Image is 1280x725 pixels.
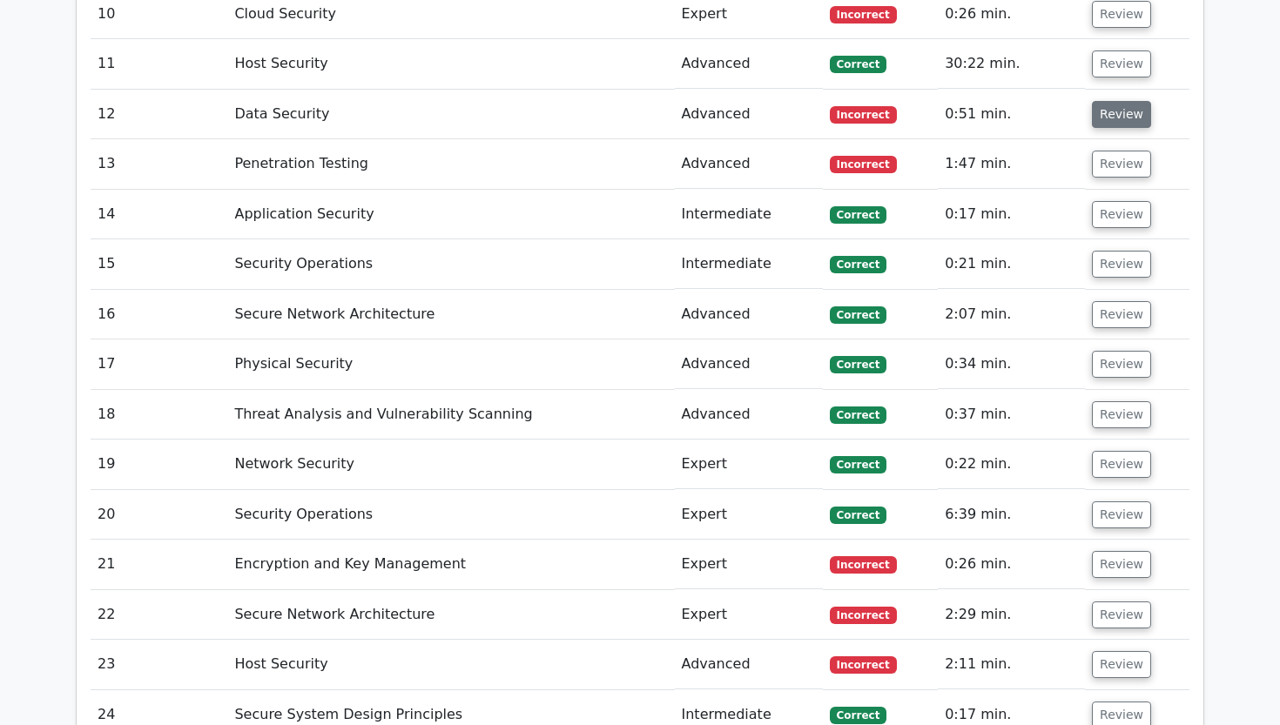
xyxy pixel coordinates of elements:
[675,139,823,189] td: Advanced
[675,190,823,239] td: Intermediate
[91,39,227,89] td: 11
[938,239,1085,289] td: 0:21 min.
[1092,201,1151,228] button: Review
[938,440,1085,489] td: 0:22 min.
[227,390,674,440] td: Threat Analysis and Vulnerability Scanning
[938,339,1085,389] td: 0:34 min.
[830,707,886,724] span: Correct
[227,190,674,239] td: Application Security
[1092,351,1151,378] button: Review
[830,6,897,23] span: Incorrect
[830,356,886,373] span: Correct
[675,90,823,139] td: Advanced
[938,90,1085,139] td: 0:51 min.
[675,540,823,589] td: Expert
[1092,251,1151,278] button: Review
[675,440,823,489] td: Expert
[830,507,886,524] span: Correct
[91,139,227,189] td: 13
[938,490,1085,540] td: 6:39 min.
[1092,501,1151,528] button: Review
[227,90,674,139] td: Data Security
[675,390,823,440] td: Advanced
[1092,301,1151,328] button: Review
[1092,601,1151,628] button: Review
[830,556,897,574] span: Incorrect
[675,339,823,389] td: Advanced
[227,540,674,589] td: Encryption and Key Management
[830,406,886,424] span: Correct
[91,239,227,289] td: 15
[227,139,674,189] td: Penetration Testing
[91,640,227,689] td: 23
[830,156,897,173] span: Incorrect
[91,339,227,389] td: 17
[830,456,886,473] span: Correct
[227,640,674,689] td: Host Security
[830,206,886,224] span: Correct
[938,290,1085,339] td: 2:07 min.
[1092,551,1151,578] button: Review
[1092,651,1151,678] button: Review
[91,490,227,540] td: 20
[227,39,674,89] td: Host Security
[938,190,1085,239] td: 0:17 min.
[227,590,674,640] td: Secure Network Architecture
[675,640,823,689] td: Advanced
[1092,451,1151,478] button: Review
[830,256,886,273] span: Correct
[830,656,897,674] span: Incorrect
[1092,1,1151,28] button: Review
[91,540,227,589] td: 21
[91,440,227,489] td: 19
[938,540,1085,589] td: 0:26 min.
[830,607,897,624] span: Incorrect
[938,390,1085,440] td: 0:37 min.
[938,139,1085,189] td: 1:47 min.
[227,440,674,489] td: Network Security
[830,56,886,73] span: Correct
[675,290,823,339] td: Advanced
[227,290,674,339] td: Secure Network Architecture
[675,490,823,540] td: Expert
[227,339,674,389] td: Physical Security
[91,190,227,239] td: 14
[91,390,227,440] td: 18
[1092,401,1151,428] button: Review
[830,106,897,124] span: Incorrect
[227,490,674,540] td: Security Operations
[830,306,886,324] span: Correct
[1092,50,1151,77] button: Review
[1092,101,1151,128] button: Review
[938,640,1085,689] td: 2:11 min.
[91,90,227,139] td: 12
[1092,151,1151,178] button: Review
[938,590,1085,640] td: 2:29 min.
[675,39,823,89] td: Advanced
[675,590,823,640] td: Expert
[938,39,1085,89] td: 30:22 min.
[675,239,823,289] td: Intermediate
[91,290,227,339] td: 16
[91,590,227,640] td: 22
[227,239,674,289] td: Security Operations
